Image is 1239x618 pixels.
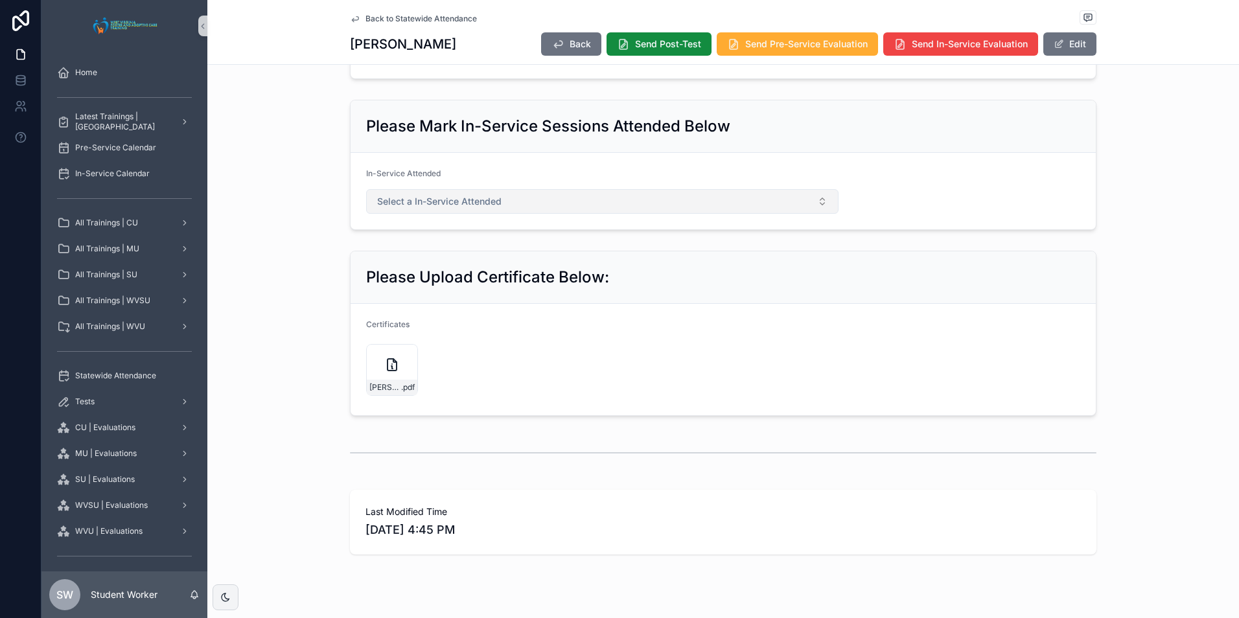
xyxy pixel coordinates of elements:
span: All Trainings | MU [75,244,139,254]
a: All Trainings | MU [49,237,200,260]
span: [DATE] 4:45 PM [365,521,1081,539]
span: Pre-Service Calendar [75,143,156,153]
span: Tests [75,396,95,407]
a: Statewide Attendance [49,364,200,387]
a: Pre-Service Calendar [49,136,200,159]
a: Home [49,61,200,84]
span: .pdf [401,382,415,393]
button: Edit [1043,32,1096,56]
span: CU | Evaluations [75,422,135,433]
a: SU | Evaluations [49,468,200,491]
a: Latest Trainings | [GEOGRAPHIC_DATA] [49,110,200,133]
span: All Trainings | SU [75,269,137,280]
a: Tests [49,390,200,413]
a: MU | Evaluations [49,442,200,465]
span: Send Post-Test [635,38,701,51]
h1: [PERSON_NAME] [350,35,456,53]
span: In-Service Calendar [75,168,150,179]
button: Back [541,32,601,56]
a: All Trainings | CU [49,211,200,235]
span: Statewide Attendance [75,371,156,381]
span: MU | Evaluations [75,448,137,459]
span: WVSU | Evaluations [75,500,148,510]
a: All Trainings | WVU [49,315,200,338]
span: Certificates [366,319,410,329]
span: All Trainings | WVU [75,321,145,332]
span: WVU | Evaluations [75,526,143,536]
span: All Trainings | WVSU [75,295,150,306]
span: In-Service Attended [366,168,441,178]
span: Back to Statewide Attendance [365,14,477,24]
a: In-Service Calendar [49,162,200,185]
a: Back to Statewide Attendance [350,14,477,24]
span: All Trainings | CU [75,218,138,228]
p: Student Worker [91,588,157,601]
h2: Please Upload Certificate Below: [366,267,609,288]
span: Send In-Service Evaluation [912,38,1028,51]
button: Send Post-Test [607,32,712,56]
div: scrollable content [41,52,207,571]
a: All Trainings | WVSU [49,289,200,312]
span: [PERSON_NAME]-[PERSON_NAME]-(Greenbrier) [369,382,401,393]
a: WVU | Evaluations [49,520,200,543]
span: SU | Evaluations [75,474,135,485]
a: CU | Evaluations [49,416,200,439]
span: Back [570,38,591,51]
button: Select Button [366,189,839,214]
img: App logo [89,16,160,36]
span: Send Pre-Service Evaluation [745,38,868,51]
h2: Please Mark In-Service Sessions Attended Below [366,116,730,137]
span: Home [75,67,97,78]
span: Last Modified Time [365,505,1081,518]
a: WVSU | Evaluations [49,494,200,517]
button: Send In-Service Evaluation [883,32,1038,56]
a: All Trainings | SU [49,263,200,286]
span: SW [56,587,73,602]
button: Send Pre-Service Evaluation [717,32,878,56]
span: Select a In-Service Attended [377,195,502,208]
span: Latest Trainings | [GEOGRAPHIC_DATA] [75,111,170,132]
